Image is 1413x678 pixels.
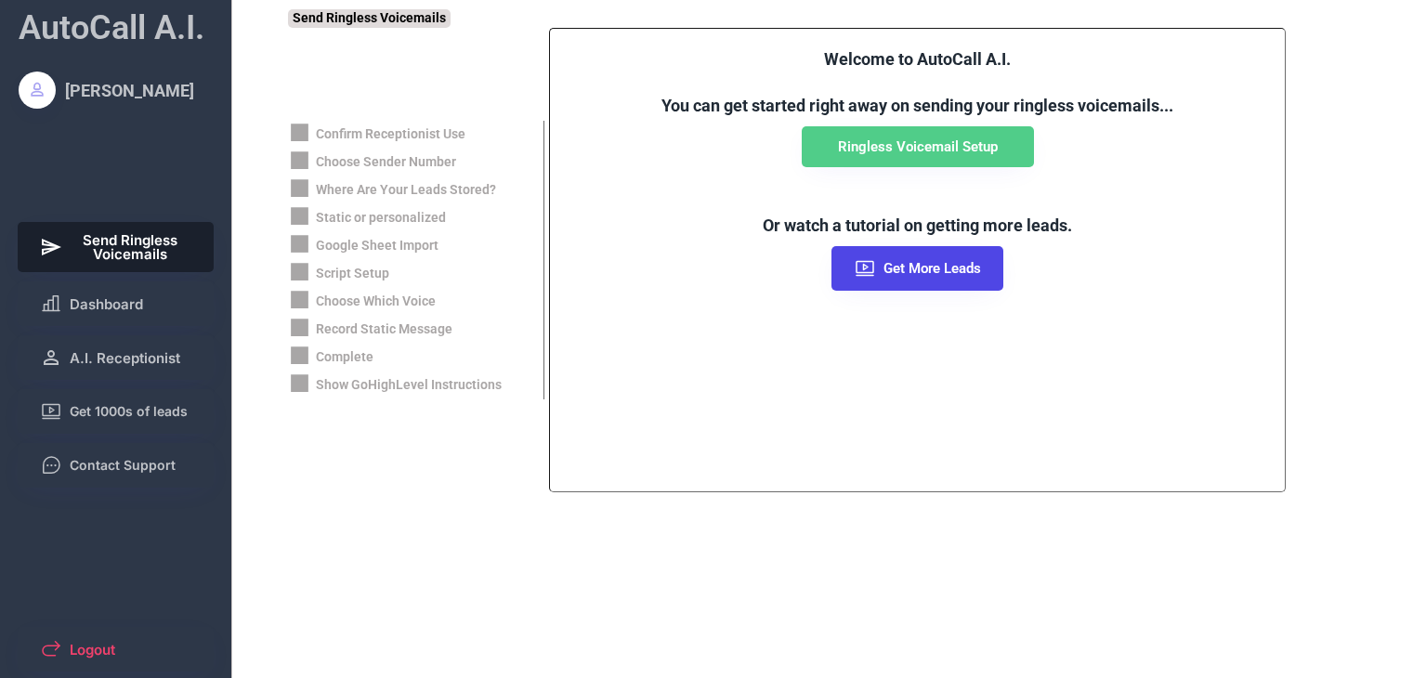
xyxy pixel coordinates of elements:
div: Send Ringless Voicemails [288,9,451,28]
div: Google Sheet Import [316,237,438,255]
div: Confirm Receptionist Use [316,125,465,144]
div: Where Are Your Leads Stored? [316,181,496,200]
span: Get More Leads [883,262,981,276]
font: Welcome to AutoCall A.I. You can get started right away on sending your ringless voicemails... [661,49,1173,115]
div: Complete [316,348,373,367]
button: Ringless Voicemail Setup [802,126,1034,167]
button: Get 1000s of leads [18,389,215,434]
button: Logout [18,627,215,671]
span: Dashboard [70,297,143,311]
div: Show GoHighLevel Instructions [316,376,502,395]
span: Logout [70,643,115,657]
span: Get 1000s of leads [70,405,188,418]
div: Choose Which Voice [316,293,436,311]
div: Static or personalized [316,209,446,228]
span: A.I. Receptionist [70,351,180,365]
span: Contact Support [70,459,176,472]
div: Record Static Message [316,320,452,339]
span: Send Ringless Voicemails [70,233,192,261]
button: Get More Leads [831,246,1003,291]
div: [PERSON_NAME] [65,79,194,102]
button: Send Ringless Voicemails [18,222,215,272]
button: A.I. Receptionist [18,335,215,380]
div: AutoCall A.I. [19,5,204,51]
font: Or watch a tutorial on getting more leads. [763,215,1072,235]
button: Contact Support [18,443,215,488]
button: Dashboard [18,281,215,326]
div: Choose Sender Number [316,153,456,172]
div: Script Setup [316,265,389,283]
